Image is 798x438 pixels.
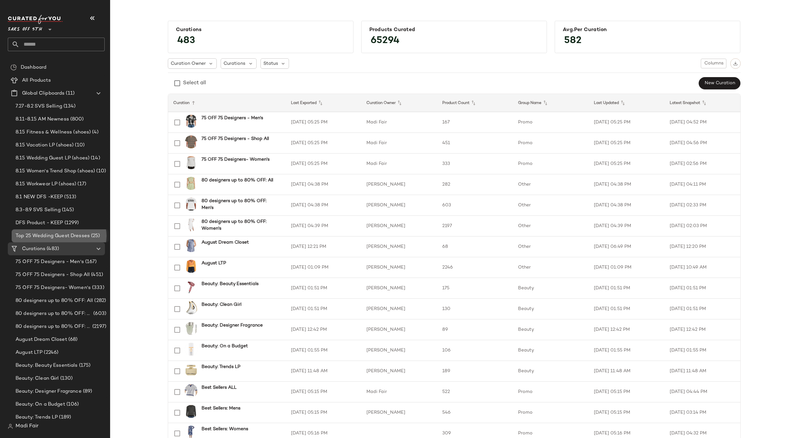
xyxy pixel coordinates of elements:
div: Avg.per Curation [563,27,732,33]
span: (10) [74,142,85,149]
td: [PERSON_NAME] [361,174,437,195]
td: [PERSON_NAME] [361,361,437,382]
td: [DATE] 11:48 AM [665,361,740,382]
td: [DATE] 04:38 PM [589,174,665,195]
img: 0400022405273_MULTICOLOR [185,135,198,148]
td: [DATE] 05:15 PM [589,402,665,423]
td: [DATE] 01:51 PM [589,299,665,319]
td: [DATE] 04:38 PM [589,195,665,216]
td: [DATE] 05:15 PM [286,382,362,402]
span: (513) [63,193,76,201]
button: New Curation [699,77,740,89]
td: Other [513,257,589,278]
td: Beauty [513,340,589,361]
span: 8.15 Vacation LP (shoes) [16,142,74,149]
td: [DATE] 01:09 PM [286,257,362,278]
img: svg%3e [733,61,738,66]
td: [DATE] 05:25 PM [589,154,665,174]
b: 75 OFF 75 Designers - Men's [202,115,263,121]
span: (11) [64,90,75,97]
span: (130) [59,375,73,382]
span: Madi Fair [16,422,39,430]
td: [DATE] 02:56 PM [665,154,740,174]
span: 8.1 NEW DFS -KEEP [16,193,63,201]
span: (145) [61,206,74,214]
span: (189) [58,414,71,421]
span: (603) [92,310,106,317]
td: [DATE] 04:56 PM [665,133,740,154]
img: 0400017415376 [185,260,198,273]
td: 68 [437,236,513,257]
td: Madi Fair [361,154,437,174]
span: Beauty: Trends LP [16,414,58,421]
th: Curation [168,94,286,112]
td: [DATE] 06:49 PM [589,236,665,257]
span: Status [263,60,278,67]
td: Madi Fair [361,133,437,154]
td: 603 [437,195,513,216]
span: 8.15 Wedding Guest LP (shoes) [16,155,89,162]
img: 0400022852043_BLACKWHITE [185,115,198,128]
td: Other [513,236,589,257]
span: Global Clipboards [22,90,64,97]
b: Beauty: On a Budget [202,343,248,350]
img: 0400022681536 [185,363,198,376]
span: Columns [704,61,723,66]
span: 7.27-8.2 SVS Selling [16,103,62,110]
td: 167 [437,112,513,133]
span: DFS Product - KEEP [16,219,63,227]
td: [PERSON_NAME] [361,236,437,257]
td: 333 [437,154,513,174]
span: Curation Owner [171,60,206,67]
b: Beauty: Designer Fragrance [202,322,263,329]
td: Promo [513,112,589,133]
span: 75 OFF 75 Designers - Shop All [16,271,90,279]
td: [DATE] 12:42 PM [665,319,740,340]
td: Promo [513,133,589,154]
td: Beauty [513,299,589,319]
span: 8.3-8.9 SVS Selling [16,206,61,214]
span: (17) [76,180,86,188]
b: Beauty: Trends LP [202,363,240,370]
td: 189 [437,361,513,382]
th: Latest Snapshot [665,94,740,112]
b: Best Sellers ALL [202,384,237,391]
button: Columns [701,59,726,68]
td: [DATE] 04:38 PM [286,174,362,195]
b: 75 OFF 75 Designers - Shop All [202,135,269,142]
td: Other [513,174,589,195]
span: 75 OFF 75 Designers - Men's [16,258,84,266]
td: [PERSON_NAME] [361,195,437,216]
span: 8.15 Fitness & Wellness (shoes) [16,129,91,136]
b: Beauty: Beauty Essentials [202,281,259,287]
img: 0400022391896_WHITEBLACK [185,198,198,211]
td: Other [513,216,589,236]
td: [DATE] 04:44 PM [665,382,740,402]
span: Beauty: Beauty Essentials [16,362,78,369]
td: Beauty [513,319,589,340]
td: 2246 [437,257,513,278]
span: (483) [45,245,59,253]
td: [DATE] 04:52 PM [665,112,740,133]
span: New Curation [704,81,735,86]
td: [DATE] 04:39 PM [589,216,665,236]
td: [DATE] 01:51 PM [665,278,740,299]
td: 175 [437,278,513,299]
td: Promo [513,382,589,402]
img: 0400022885650_SLATEBLUE [185,239,198,252]
td: [PERSON_NAME] [361,340,437,361]
td: Madi Fair [361,112,437,133]
td: 89 [437,319,513,340]
td: [DATE] 01:55 PM [286,340,362,361]
td: [PERSON_NAME] [361,257,437,278]
td: [PERSON_NAME] [361,216,437,236]
td: [DATE] 12:42 PM [589,319,665,340]
b: Best Sellers: Mens [202,405,240,412]
img: 0400021656055 [185,156,198,169]
span: (2246) [42,349,58,356]
span: (25) [90,232,100,240]
span: August Dream Closet [16,336,67,343]
td: [PERSON_NAME] [361,278,437,299]
span: 483 [171,29,202,52]
span: Saks OFF 5TH [8,22,42,34]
